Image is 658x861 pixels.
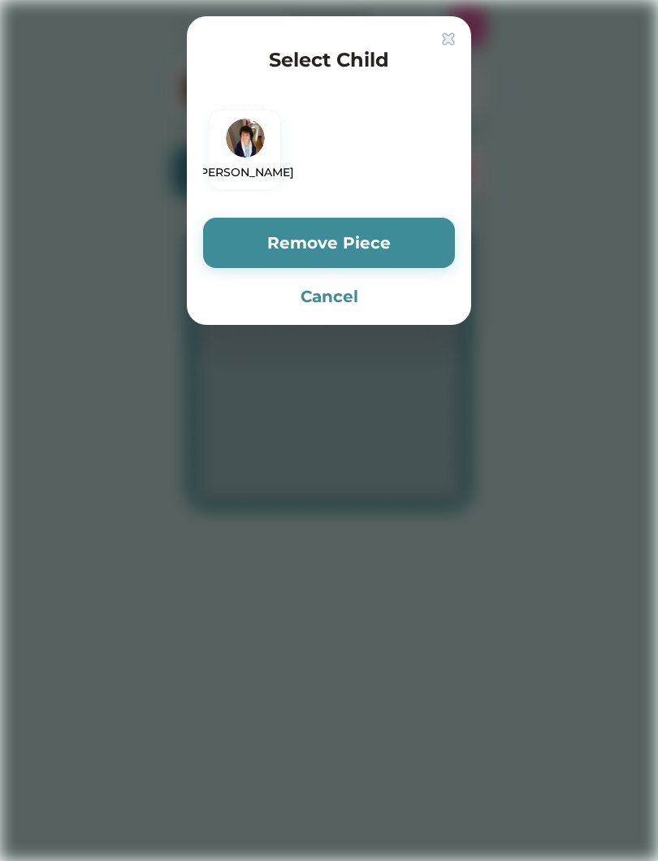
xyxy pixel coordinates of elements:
[203,284,455,309] button: Cancel
[442,32,455,45] img: interface-delete-2--remove-bold-add-button-buttons-delete.svg
[226,119,265,158] img: https%3A%2F%2F1dfc823d71cc564f25c7cc035732a2d8.cdn.bubble.io%2Ff1616968371415x852944174215011200%...
[196,164,294,181] div: [PERSON_NAME]
[269,45,389,82] h4: Select Child
[203,218,455,268] button: Remove Piece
